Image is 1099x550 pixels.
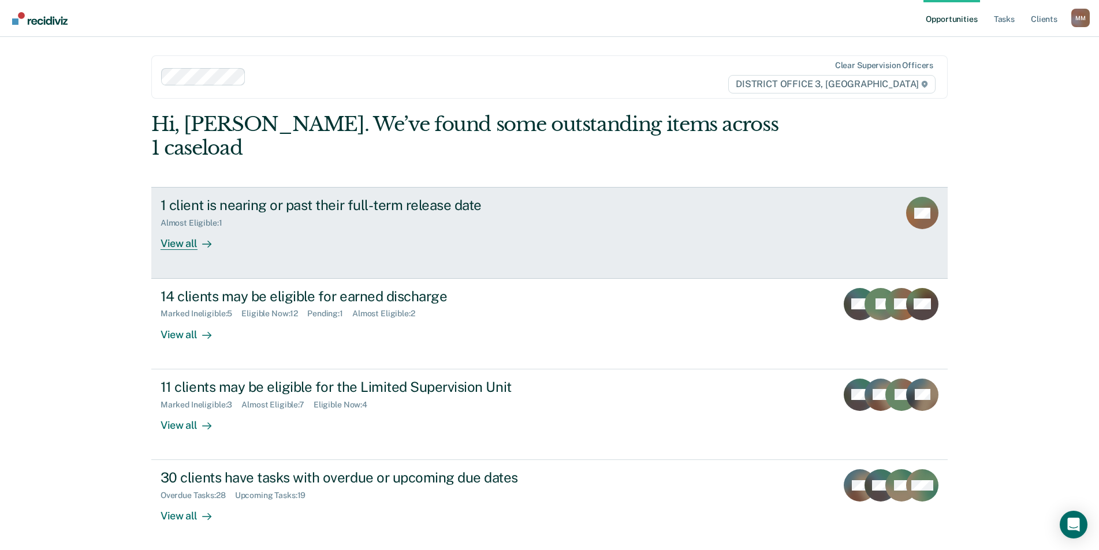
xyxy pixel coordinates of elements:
[161,288,566,305] div: 14 clients may be eligible for earned discharge
[161,400,241,410] div: Marked Ineligible : 3
[352,309,424,319] div: Almost Eligible : 2
[161,319,225,341] div: View all
[161,409,225,432] div: View all
[235,491,315,500] div: Upcoming Tasks : 19
[151,369,948,460] a: 11 clients may be eligible for the Limited Supervision UnitMarked Ineligible:3Almost Eligible:7El...
[151,279,948,369] a: 14 clients may be eligible for earned dischargeMarked Ineligible:5Eligible Now:12Pending:1Almost ...
[161,218,232,228] div: Almost Eligible : 1
[307,309,352,319] div: Pending : 1
[835,61,933,70] div: Clear supervision officers
[314,400,377,410] div: Eligible Now : 4
[241,400,314,410] div: Almost Eligible : 7
[1071,9,1090,27] div: M M
[241,309,307,319] div: Eligible Now : 12
[161,469,566,486] div: 30 clients have tasks with overdue or upcoming due dates
[161,379,566,395] div: 11 clients may be eligible for the Limited Supervision Unit
[1060,511,1087,538] div: Open Intercom Messenger
[1071,9,1090,27] button: Profile dropdown button
[151,187,948,278] a: 1 client is nearing or past their full-term release dateAlmost Eligible:1View all
[161,309,241,319] div: Marked Ineligible : 5
[161,500,225,523] div: View all
[728,75,936,93] span: DISTRICT OFFICE 3, [GEOGRAPHIC_DATA]
[12,12,68,25] img: Recidiviz
[161,491,235,500] div: Overdue Tasks : 28
[161,197,566,214] div: 1 client is nearing or past their full-term release date
[161,228,225,250] div: View all
[151,113,788,160] div: Hi, [PERSON_NAME]. We’ve found some outstanding items across 1 caseload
